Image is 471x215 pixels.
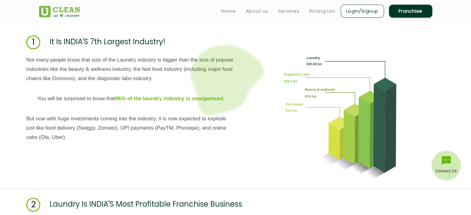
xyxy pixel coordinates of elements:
p: Laundry Is INDIA'S Most Profitable Franchise Business [50,198,242,212]
p: It Is INDIA'S 7th Largest Industry! [50,35,165,49]
a: About us [246,7,268,15]
a: Franchise [389,5,432,18]
span: 1 [26,35,40,49]
a: Login/Signup [341,5,384,18]
p: You will be surprised to know that . [37,94,225,103]
p: But now with huge investments coming into the industry, it is now expected to explode just like f... [26,114,236,142]
img: contact-btn [431,151,462,182]
img: UClean Laundry and Dry Cleaning [39,6,80,17]
p: Not many people know that size of the Laundry industry is bigger than the size of popular industr... [26,55,236,83]
a: Pricing List [309,7,336,15]
img: industry-table [284,55,396,179]
span: 2 [26,198,40,212]
a: Home [221,7,236,15]
b: 96% of the laundry industry is unorganised [115,96,223,101]
a: Services [278,7,299,15]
